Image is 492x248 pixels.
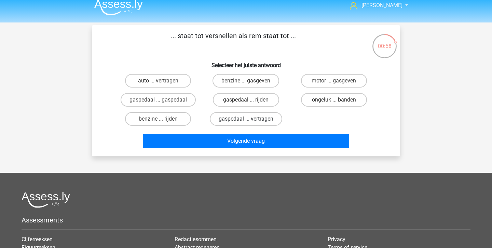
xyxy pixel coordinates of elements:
[103,31,364,51] p: ... staat tot versnellen als rem staat tot ...
[125,112,191,126] label: benzine ... rijden
[361,2,402,9] span: [PERSON_NAME]
[210,112,282,126] label: gaspedaal ... vertragen
[22,236,53,243] a: Cijferreeksen
[143,134,350,148] button: Volgende vraag
[213,74,279,88] label: benzine ... gasgeven
[301,93,367,107] label: ongeluk ... banden
[328,236,345,243] a: Privacy
[213,93,279,107] label: gaspedaal ... rijden
[347,1,403,10] a: [PERSON_NAME]
[175,236,217,243] a: Redactiesommen
[103,57,389,68] h6: Selecteer het juiste antwoord
[22,216,470,224] h5: Assessments
[22,192,70,208] img: Assessly logo
[125,74,191,88] label: auto ... vertragen
[372,33,397,50] div: 00:58
[301,74,367,88] label: motor ... gasgeven
[121,93,196,107] label: gaspedaal ... gaspedaal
